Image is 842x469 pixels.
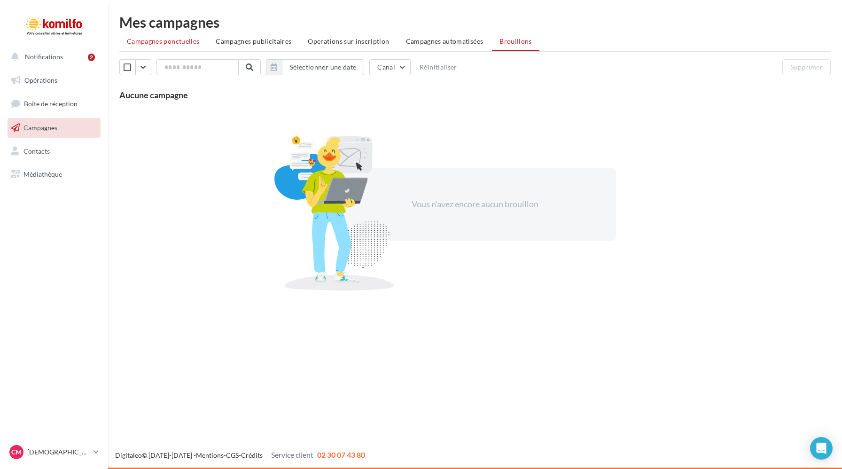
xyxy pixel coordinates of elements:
[119,15,831,29] div: Mes campagnes
[23,170,62,178] span: Médiathèque
[6,70,102,90] a: Opérations
[406,37,483,45] span: Campagnes automatisées
[241,451,263,459] a: Crédits
[127,37,199,45] span: Campagnes ponctuelles
[308,37,389,45] span: Operations sur inscription
[23,147,50,155] span: Contacts
[115,451,365,459] span: © [DATE]-[DATE] - - -
[226,451,239,459] a: CGS
[266,59,364,75] button: Sélectionner une date
[6,141,102,161] a: Contacts
[369,59,411,75] button: Canal
[25,53,63,61] span: Notifications
[119,90,188,100] span: Aucune campagne
[317,450,365,459] span: 02 30 07 43 80
[24,76,57,84] span: Opérations
[27,447,90,457] p: [DEMOGRAPHIC_DATA][PERSON_NAME]
[216,37,291,45] span: Campagnes publicitaires
[810,437,833,460] div: Open Intercom Messenger
[23,124,57,132] span: Campagnes
[11,447,22,457] span: CM
[6,94,102,114] a: Boîte de réception
[196,451,224,459] a: Mentions
[6,118,102,138] a: Campagnes
[282,59,364,75] button: Sélectionner une date
[115,451,142,459] a: Digitaleo
[271,450,313,459] span: Service client
[6,164,102,184] a: Médiathèque
[88,54,95,61] div: 2
[416,62,461,73] button: Réinitialiser
[6,47,99,67] button: Notifications 2
[394,198,556,211] div: Vous n'avez encore aucun brouillon
[782,59,831,75] button: Supprimer
[24,100,78,108] span: Boîte de réception
[8,443,101,461] a: CM [DEMOGRAPHIC_DATA][PERSON_NAME]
